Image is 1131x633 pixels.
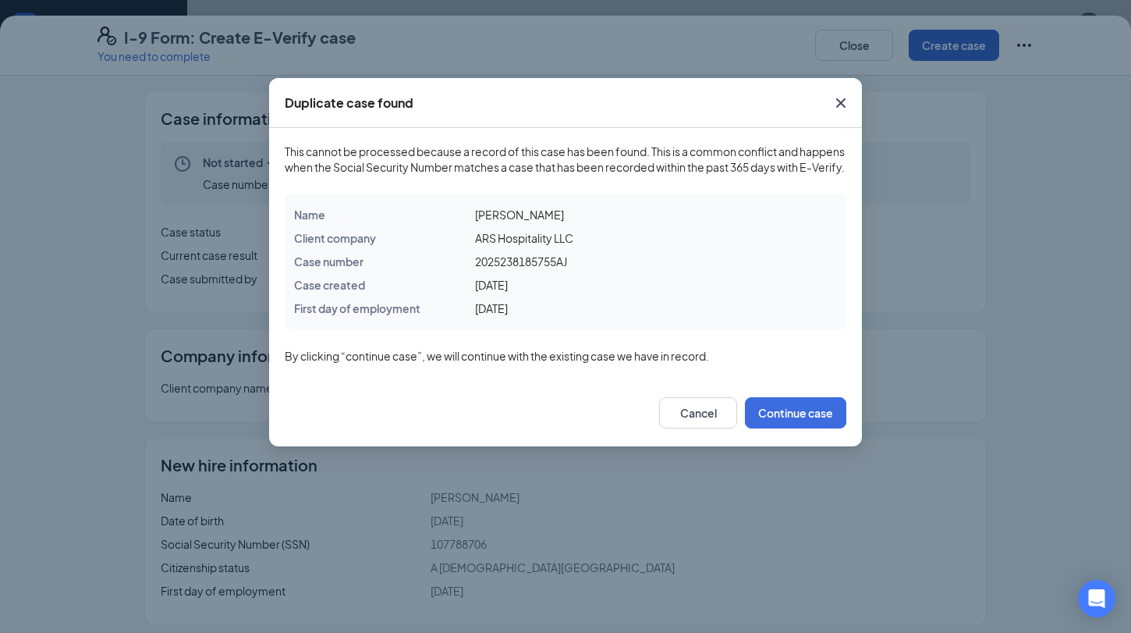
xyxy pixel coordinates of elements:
span: Client company [294,231,376,245]
span: Case created [294,278,365,292]
span: Name [294,208,325,222]
span: First day of employment [294,301,420,315]
span: This cannot be processed because a record of this case has been found. This is a common conflict ... [285,144,846,175]
span: [DATE] [475,301,508,315]
svg: Cross [831,94,850,112]
button: Close [820,78,862,128]
span: ARS Hospitality LLC [475,231,573,245]
button: Cancel [659,397,737,429]
div: Duplicate case found [285,94,413,112]
span: [PERSON_NAME] [475,208,564,222]
button: Continue case [745,397,846,429]
span: [DATE] [475,278,508,292]
span: By clicking “continue case”, we will continue with the existing case we have in record. [285,348,846,364]
span: 2025238185755AJ [475,254,567,268]
span: Case number [294,254,363,268]
div: Open Intercom Messenger [1078,580,1115,617]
